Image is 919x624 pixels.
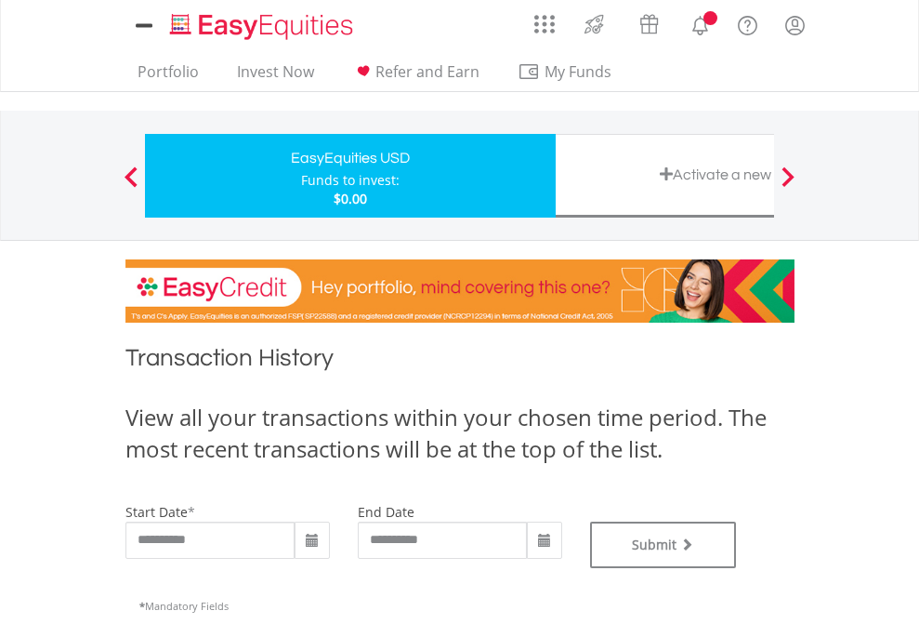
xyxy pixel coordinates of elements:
a: Notifications [676,5,724,42]
img: grid-menu-icon.svg [534,14,555,34]
button: Next [769,176,807,194]
label: start date [125,503,188,521]
a: FAQ's and Support [724,5,771,42]
h1: Transaction History [125,341,794,383]
a: Invest Now [230,62,322,91]
div: Funds to invest: [301,171,400,190]
a: AppsGrid [522,5,567,34]
a: Portfolio [130,62,206,91]
div: EasyEquities USD [156,145,545,171]
img: thrive-v2.svg [579,9,610,39]
button: Submit [590,522,737,568]
img: vouchers-v2.svg [634,9,664,39]
span: Mandatory Fields [139,599,229,613]
img: EasyCredit Promotion Banner [125,259,794,323]
button: Previous [112,176,150,194]
a: My Profile [771,5,819,46]
div: View all your transactions within your chosen time period. The most recent transactions will be a... [125,402,794,466]
a: Vouchers [622,5,676,39]
span: Refer and Earn [375,61,479,82]
img: EasyEquities_Logo.png [166,11,361,42]
label: end date [358,503,414,521]
a: Refer and Earn [345,62,487,91]
a: Home page [163,5,361,42]
span: $0.00 [334,190,367,207]
span: My Funds [518,60,639,84]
